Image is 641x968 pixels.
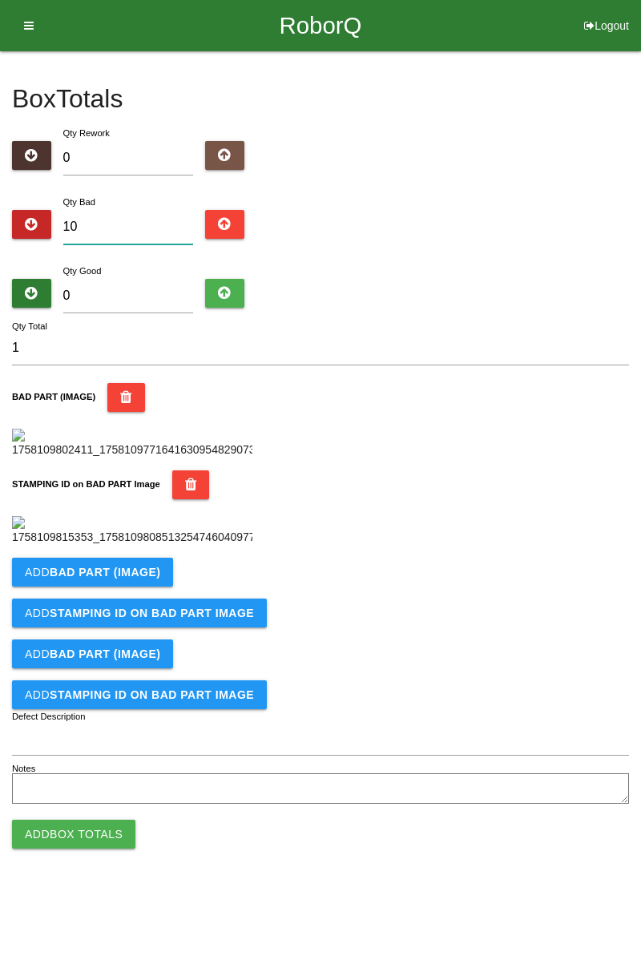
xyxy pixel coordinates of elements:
[12,558,173,587] button: AddBAD PART (IMAGE)
[12,680,267,709] button: AddSTAMPING ID on BAD PART Image
[12,85,629,113] h4: Box Totals
[12,820,135,849] button: AddBox Totals
[63,266,102,276] label: Qty Good
[12,429,252,458] img: 1758109802411_17581097716416309548290730259380.jpg
[50,688,254,701] b: STAMPING ID on BAD PART Image
[12,320,47,333] label: Qty Total
[12,639,173,668] button: AddBAD PART (IMAGE)
[172,470,210,499] button: STAMPING ID on BAD PART Image
[63,197,95,207] label: Qty Bad
[50,607,254,619] b: STAMPING ID on BAD PART Image
[12,710,86,724] label: Defect Description
[12,762,35,776] label: Notes
[50,566,160,579] b: BAD PART (IMAGE)
[50,647,160,660] b: BAD PART (IMAGE)
[12,599,267,627] button: AddSTAMPING ID on BAD PART Image
[12,516,252,546] img: 1758109815353_17581098085132547460409771532447.jpg
[12,479,160,489] b: STAMPING ID on BAD PART Image
[107,383,145,412] button: BAD PART (IMAGE)
[63,128,110,138] label: Qty Rework
[12,392,95,401] b: BAD PART (IMAGE)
